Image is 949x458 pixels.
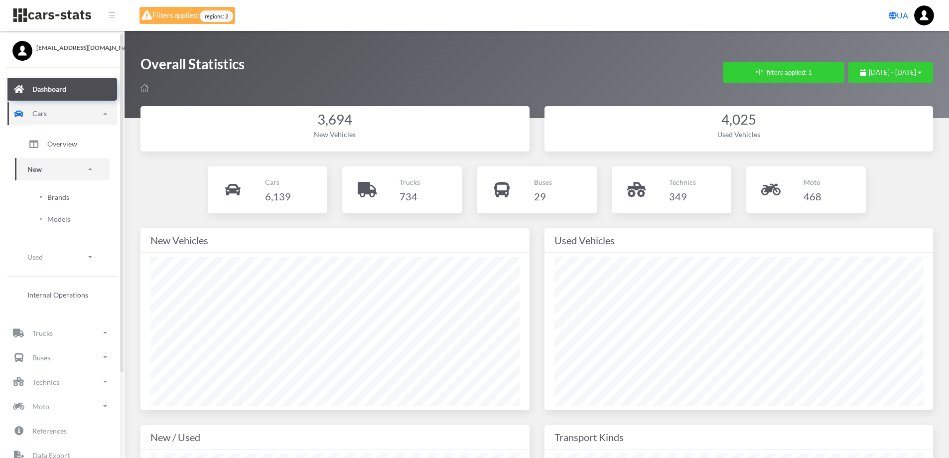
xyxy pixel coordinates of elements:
div: Used Vehicles [554,129,924,140]
button: filters applied: 1 [723,62,844,83]
p: Moto [804,176,821,188]
a: Internal Operations [15,285,110,305]
span: regions: 2 [200,10,233,22]
h4: 29 [534,188,552,204]
img: ... [914,5,934,25]
p: Dashboard [32,83,66,95]
a: Trucks [7,321,117,344]
span: Brands [47,192,69,202]
h4: 6,139 [265,188,291,204]
p: References [32,425,67,437]
span: [DATE] - [DATE] [869,68,916,76]
p: Moto [32,400,49,413]
a: New [15,158,110,180]
span: Internal Operations [27,290,88,300]
a: Overview [15,132,110,156]
h1: Overall Statistics [140,55,245,78]
a: Moto [7,395,117,418]
span: Overview [47,139,77,149]
span: [EMAIL_ADDRESS][DOMAIN_NAME] [36,43,112,52]
div: Transport Kinds [554,429,924,445]
p: Trucks [32,327,53,339]
div: New Vehicles [150,232,520,248]
p: Cars [265,176,291,188]
p: Cars [32,107,47,120]
p: Technics [32,376,59,388]
a: Used [15,246,110,268]
h4: 734 [400,188,420,204]
a: Technics [7,370,117,393]
div: New Vehicles [150,129,520,140]
p: Technics [669,176,696,188]
a: Models [22,209,102,229]
a: UA [885,5,912,25]
p: New [27,163,42,175]
p: Trucks [400,176,420,188]
a: Buses [7,346,117,369]
div: Used Vehicles [554,232,924,248]
button: [DATE] - [DATE] [848,62,933,83]
p: Buses [32,351,50,364]
div: 4,025 [554,110,924,130]
h4: 349 [669,188,696,204]
a: Dashboard [7,78,117,101]
span: Models [47,214,70,224]
p: Buses [534,176,552,188]
a: References [7,419,117,442]
div: New / Used [150,429,520,445]
div: 3,694 [150,110,520,130]
p: Used [27,251,43,263]
img: navbar brand [12,7,92,23]
div: Filters applied: [139,7,235,24]
h4: 468 [804,188,821,204]
a: Brands [22,187,102,207]
a: Cars [7,102,117,125]
a: [EMAIL_ADDRESS][DOMAIN_NAME] [12,41,112,52]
